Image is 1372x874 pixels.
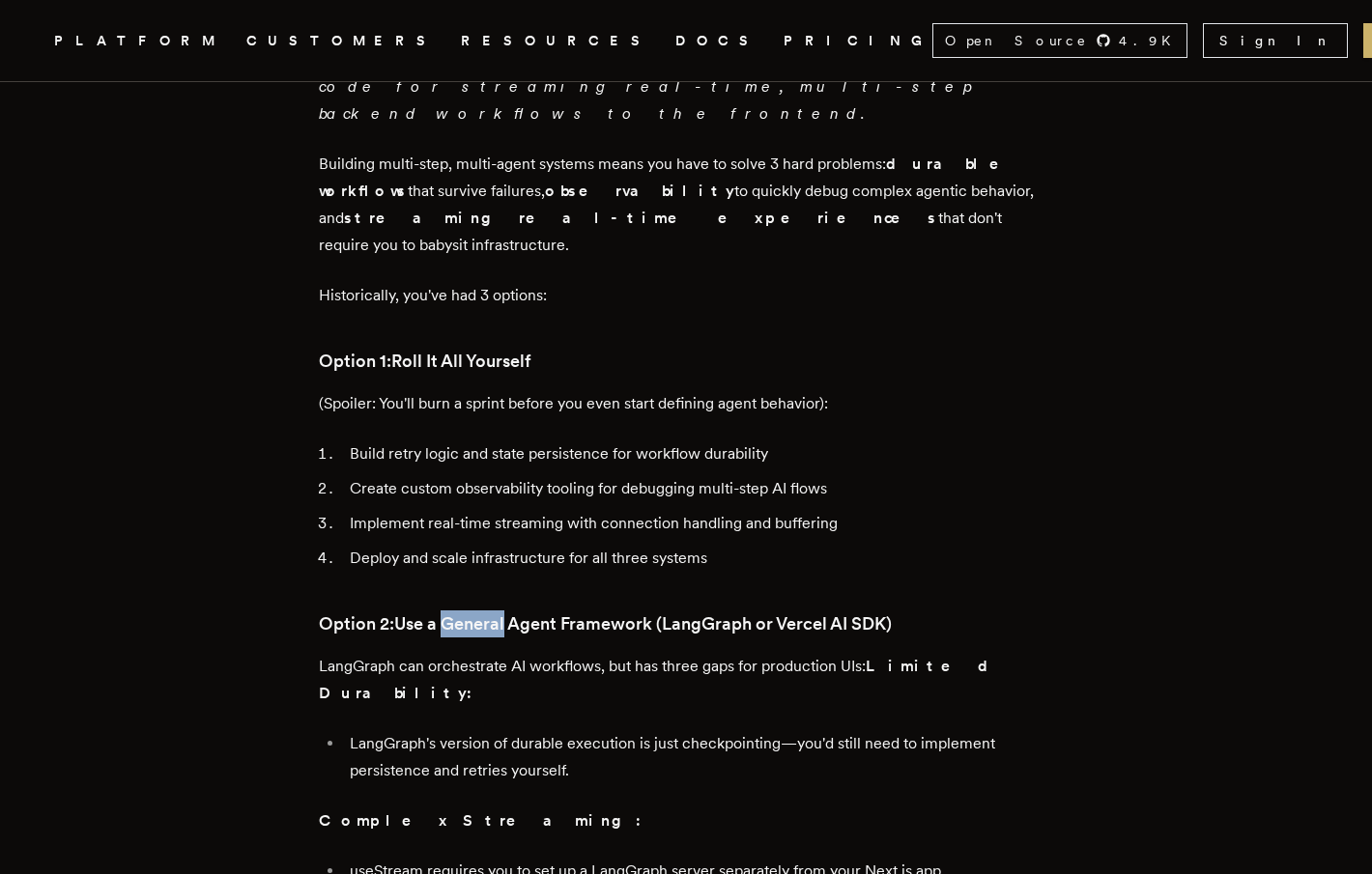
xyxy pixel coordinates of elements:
[319,348,1053,375] h3: Option 1:
[1203,23,1348,58] a: Sign In
[319,610,1053,637] h3: Option 2:
[784,29,932,53] a: PRICING
[319,653,1053,707] p: LangGraph can orchestrate AI workflows, but has three gaps for production UIs:
[319,390,1053,417] p: (Spoiler: You'll burn a sprint before you even start defining agent behavior):
[394,613,892,634] strong: Use a General Agent Framework (LangGraph or Vercel AI SDK)
[545,182,734,200] strong: observability
[54,29,223,53] button: PLATFORM
[344,730,1053,784] li: LangGraph's version of durable execution is just checkpointing—you'd still need to implement pers...
[344,545,1053,572] li: Deploy and scale infrastructure for all three systems
[319,151,1053,259] p: Building multi-step, multi-agent systems means you have to solve 3 hard problems: that survive fa...
[945,31,1088,50] span: Open Source
[1119,31,1183,50] span: 4.9 K
[675,29,760,53] a: DOCS
[319,282,1053,309] p: Historically, you've had 3 options:
[461,29,652,53] button: RESOURCES
[344,209,938,227] strong: streaming real-time experiences
[344,510,1053,537] li: Implement real-time streaming with connection handling and buffering
[344,440,1053,467] li: Build retry logic and state persistence for workflow durability
[319,811,652,830] strong: Complex Streaming:
[246,29,438,53] a: CUSTOMERS
[344,475,1053,502] li: Create custom observability tooling for debugging multi-step AI flows
[391,351,531,371] strong: Roll It All Yourself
